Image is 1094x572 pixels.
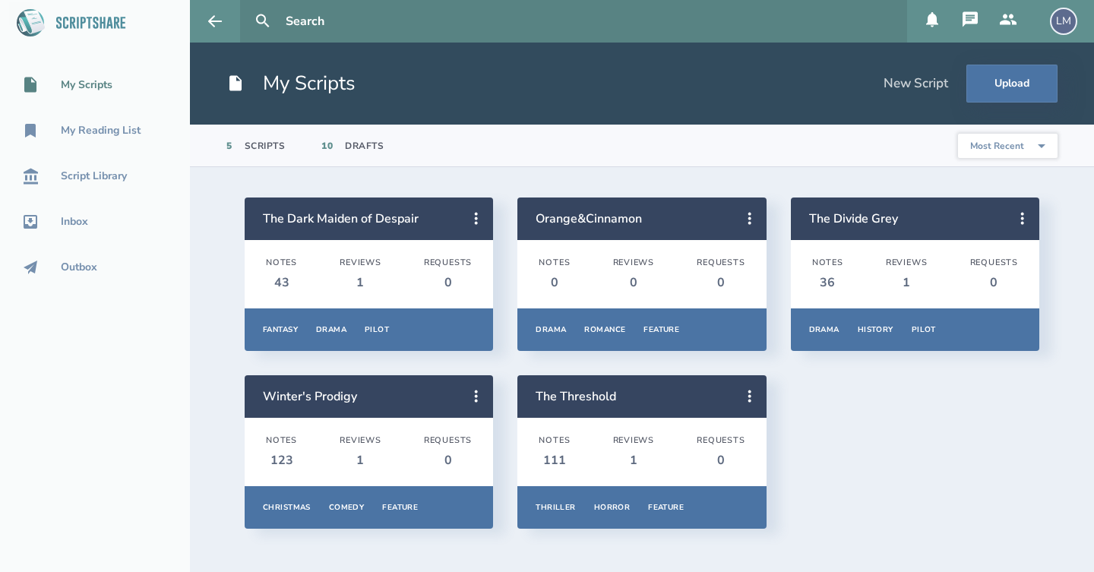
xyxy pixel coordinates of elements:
div: Comedy [329,502,365,513]
div: Pilot [912,324,936,335]
div: 36 [812,274,843,291]
div: LM [1050,8,1077,35]
div: Drama [316,324,346,335]
div: Notes [266,435,297,446]
div: 0 [697,452,745,469]
a: The Divide Grey [809,210,898,227]
div: Reviews [340,258,381,268]
div: Reviews [886,258,928,268]
div: Pilot [365,324,389,335]
div: 0 [697,274,745,291]
div: Christmas [263,502,311,513]
div: Fantasy [263,324,298,335]
div: Script Library [61,170,127,182]
div: Requests [697,435,745,446]
div: 1 [886,274,928,291]
div: 0 [539,274,570,291]
div: Notes [266,258,297,268]
div: 0 [970,274,1018,291]
div: Requests [970,258,1018,268]
div: Requests [424,435,472,446]
div: 5 [226,140,232,152]
div: Feature [648,502,684,513]
div: Outbox [61,261,97,273]
a: The Dark Maiden of Despair [263,210,419,227]
div: Thriller [536,502,575,513]
div: Reviews [613,258,655,268]
div: 10 [321,140,333,152]
div: Requests [424,258,472,268]
div: New Script [884,75,948,92]
div: Horror [594,502,631,513]
div: 0 [613,274,655,291]
div: Requests [697,258,745,268]
button: Upload [966,65,1058,103]
div: Notes [812,258,843,268]
div: Reviews [613,435,655,446]
div: Feature [382,502,418,513]
a: Winter's Prodigy [263,388,357,405]
div: Notes [539,435,570,446]
div: Drama [809,324,839,335]
div: Inbox [61,216,88,228]
h1: My Scripts [226,70,356,97]
div: 123 [266,452,297,469]
div: Drama [536,324,566,335]
div: Drafts [345,140,384,152]
div: Scripts [245,140,286,152]
div: My Reading List [61,125,141,137]
div: 43 [266,274,297,291]
div: History [858,324,893,335]
div: 111 [539,452,570,469]
div: 0 [424,274,472,291]
div: 1 [613,452,655,469]
div: Romance [584,324,625,335]
div: 1 [340,452,381,469]
div: 0 [424,452,472,469]
div: Reviews [340,435,381,446]
a: Orange&Cinnamon [536,210,642,227]
a: The Threshold [536,388,616,405]
div: My Scripts [61,79,112,91]
div: Feature [643,324,679,335]
div: 1 [340,274,381,291]
div: Notes [539,258,570,268]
